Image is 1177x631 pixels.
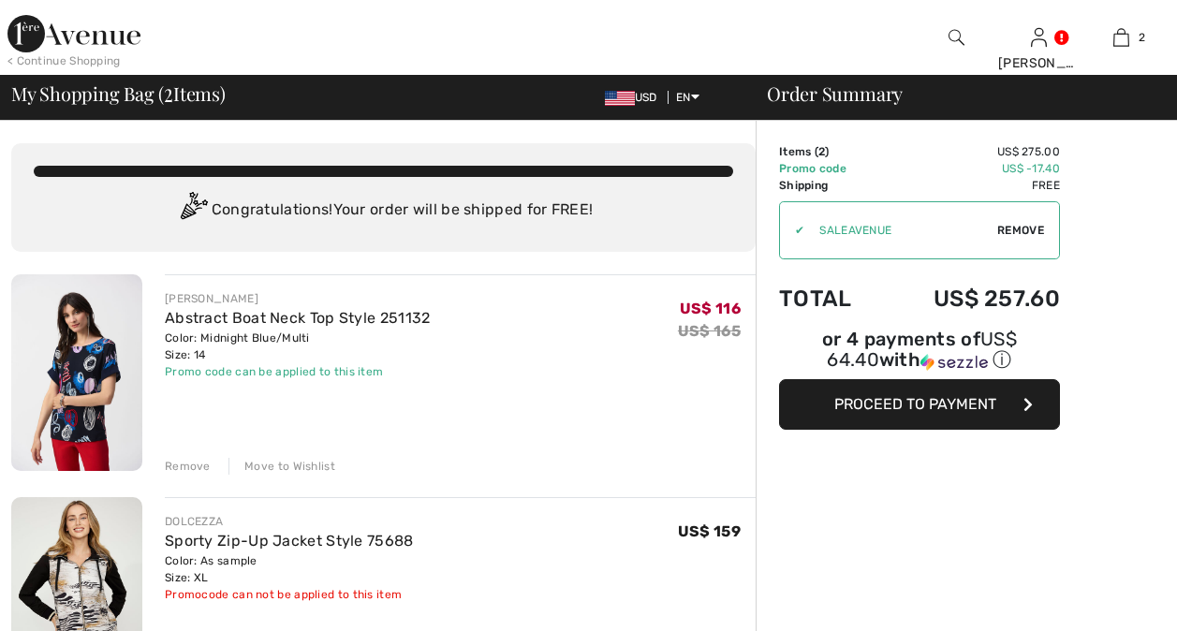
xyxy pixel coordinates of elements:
span: 2 [1139,29,1145,46]
div: [PERSON_NAME] [165,290,431,307]
img: My Info [1031,26,1047,49]
div: DOLCEZZA [165,513,414,530]
span: 2 [818,145,825,158]
span: Proceed to Payment [834,395,996,413]
div: Color: Midnight Blue/Multi Size: 14 [165,330,431,363]
s: US$ 165 [678,322,741,340]
img: Abstract Boat Neck Top Style 251132 [11,274,142,471]
td: US$ 257.60 [881,267,1060,330]
span: Remove [997,222,1044,239]
span: USD [605,91,665,104]
img: My Bag [1113,26,1129,49]
span: EN [676,91,699,104]
div: < Continue Shopping [7,52,121,69]
img: 1ère Avenue [7,15,140,52]
span: My Shopping Bag ( Items) [11,84,226,103]
td: US$ 275.00 [881,143,1060,160]
div: Move to Wishlist [228,458,335,475]
div: Color: As sample Size: XL [165,552,414,586]
input: Promo code [804,202,997,258]
td: Promo code [779,160,881,177]
span: US$ 64.40 [827,328,1017,371]
span: US$ 159 [678,522,741,540]
div: Promo code can be applied to this item [165,363,431,380]
div: ✔ [780,222,804,239]
img: Sezzle [920,354,988,371]
div: Congratulations! Your order will be shipped for FREE! [34,192,733,229]
div: [PERSON_NAME] [998,53,1079,73]
a: 2 [1081,26,1161,49]
span: 2 [164,80,173,104]
td: Total [779,267,881,330]
div: or 4 payments ofUS$ 64.40withSezzle Click to learn more about Sezzle [779,330,1060,379]
td: US$ -17.40 [881,160,1060,177]
a: Sign In [1031,28,1047,46]
button: Proceed to Payment [779,379,1060,430]
img: search the website [949,26,964,49]
span: US$ 116 [680,300,741,317]
td: Shipping [779,177,881,194]
div: or 4 payments of with [779,330,1060,373]
td: Free [881,177,1060,194]
img: Congratulation2.svg [174,192,212,229]
img: US Dollar [605,91,635,106]
div: Order Summary [744,84,1166,103]
td: Items ( ) [779,143,881,160]
a: Abstract Boat Neck Top Style 251132 [165,309,431,327]
div: Remove [165,458,211,475]
a: Sporty Zip-Up Jacket Style 75688 [165,532,414,550]
div: Promocode can not be applied to this item [165,586,414,603]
